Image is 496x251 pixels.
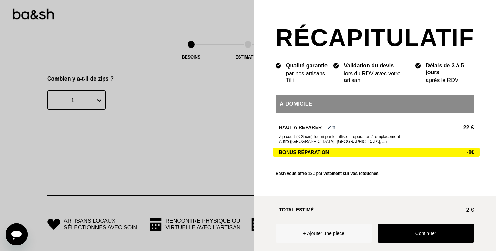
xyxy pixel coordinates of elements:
[426,77,474,83] div: après le RDV
[276,62,281,69] img: icon list info
[279,149,329,155] span: Bonus réparation
[276,171,474,176] div: Bash vous offre 12€ par vêtement sur vos retouches
[332,126,335,129] img: Supprimer
[254,22,496,54] h2: Récapitulatif
[279,134,474,139] span: Zip court (< 25cm) fourni par le Tilliste : réparation / remplacement
[279,139,387,144] span: Autre ([GEOGRAPHIC_DATA], [GEOGRAPHIC_DATA], ...)
[333,62,339,69] img: icon list info
[276,224,372,243] button: + Ajouter une pièce
[467,149,474,155] span: -8€
[466,207,474,213] span: 2 €
[286,70,330,83] div: par nos artisans Tilli
[286,62,330,69] div: Qualité garantie
[344,70,412,83] div: lors du RDV avec votre artisan
[415,62,421,69] img: icon list info
[378,224,474,243] button: Continuer
[463,124,474,131] span: 22 €
[279,124,322,131] h2: Haut à réparer
[344,62,412,69] div: Validation du devis
[328,126,331,129] img: Éditer
[279,207,462,213] h2: Total estimé
[6,223,28,245] iframe: Bouton de lancement de la fenêtre de messagerie
[426,62,474,75] div: Délais de 3 à 5 jours
[276,95,474,113] div: À domicile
